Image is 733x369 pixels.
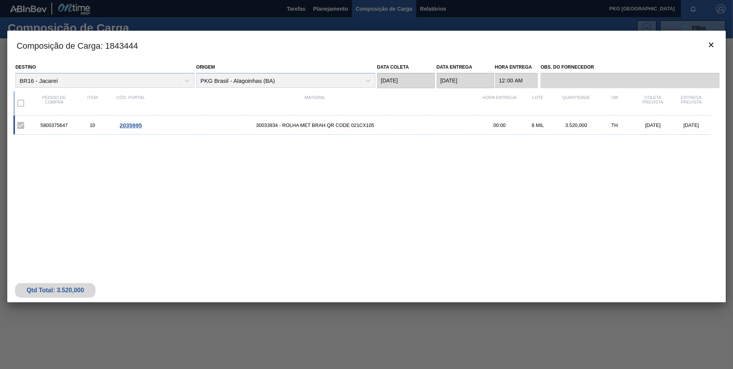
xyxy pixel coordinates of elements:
[120,122,142,128] span: 2035995
[557,95,595,111] div: Quantidade
[7,31,726,60] h3: Composição de Carga : 1843444
[35,122,73,128] div: 5800375647
[150,122,480,128] span: 30033934 - ROLHA MET BRAH QR CODE 021CX105
[519,122,557,128] div: 8 MIL
[495,62,538,73] label: Hora Entrega
[73,95,112,111] div: Item
[672,122,710,128] div: [DATE]
[672,95,710,111] div: Entrega Prevista
[634,95,672,111] div: Coleta Prevista
[595,95,634,111] div: UM
[196,64,215,70] label: Origem
[634,122,672,128] div: [DATE]
[377,73,435,88] input: dd/mm/yyyy
[437,64,472,70] label: Data entrega
[480,95,519,111] div: Hora Entrega
[35,95,73,111] div: Pedido de compra
[557,122,595,128] div: 3.520,000
[437,73,494,88] input: dd/mm/yyyy
[21,287,90,294] div: Qtd Total: 3.520,000
[73,122,112,128] div: 10
[112,122,150,128] div: Ir para o Pedido
[112,95,150,111] div: Cód. Portal
[541,62,720,73] label: Obs. do Fornecedor
[150,95,480,111] div: Material
[480,122,519,128] div: 00:00
[377,64,409,70] label: Data coleta
[519,95,557,111] div: Lote
[595,122,634,128] div: TH
[15,64,36,70] label: Destino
